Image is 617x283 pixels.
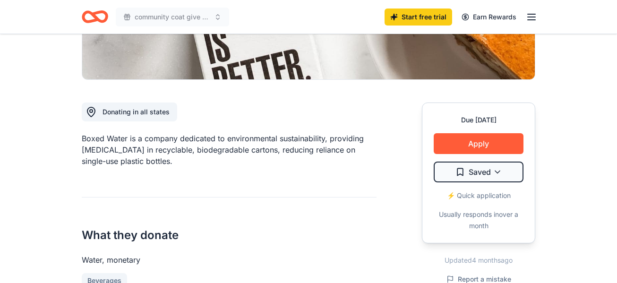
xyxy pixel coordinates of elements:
[456,9,522,26] a: Earn Rewards
[422,255,535,266] div: Updated 4 months ago
[434,114,523,126] div: Due [DATE]
[116,8,229,26] button: community coat give away
[434,190,523,201] div: ⚡️ Quick application
[135,11,210,23] span: community coat give away
[434,133,523,154] button: Apply
[434,162,523,182] button: Saved
[385,9,452,26] a: Start free trial
[434,209,523,232] div: Usually responds in over a month
[103,108,170,116] span: Donating in all states
[82,228,377,243] h2: What they donate
[469,166,491,178] span: Saved
[82,6,108,28] a: Home
[82,133,377,167] div: Boxed Water is a company dedicated to environmental sustainability, providing [MEDICAL_DATA] in r...
[82,254,377,266] div: Water, monetary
